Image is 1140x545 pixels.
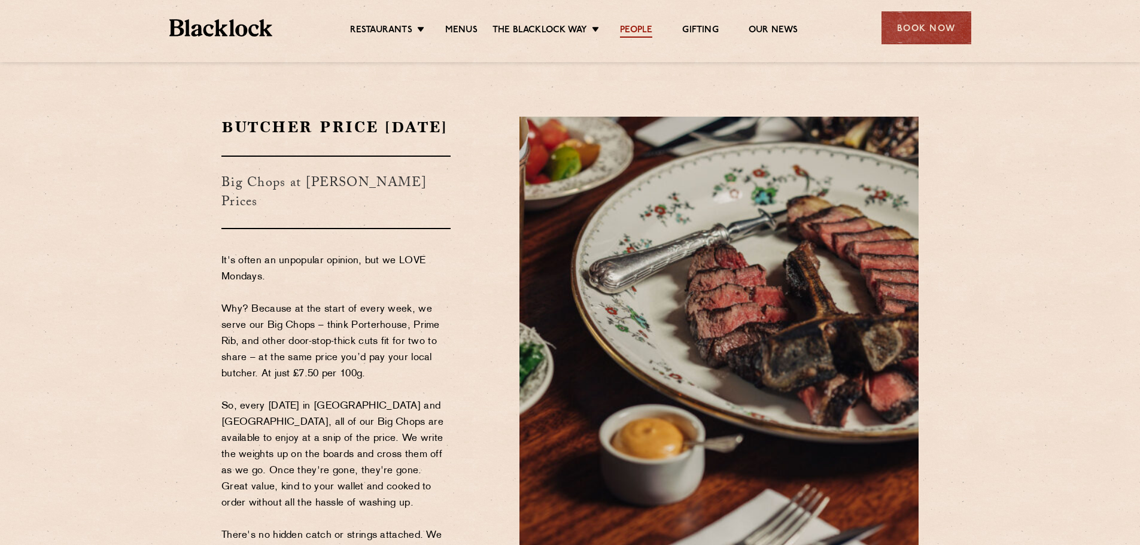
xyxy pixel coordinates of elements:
[682,25,718,38] a: Gifting
[221,117,451,138] h2: Butcher Price [DATE]
[221,156,451,229] h3: Big Chops at [PERSON_NAME] Prices
[749,25,798,38] a: Our News
[350,25,412,38] a: Restaurants
[169,19,273,36] img: BL_Textured_Logo-footer-cropped.svg
[445,25,478,38] a: Menus
[881,11,971,44] div: Book Now
[493,25,587,38] a: The Blacklock Way
[620,25,652,38] a: People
